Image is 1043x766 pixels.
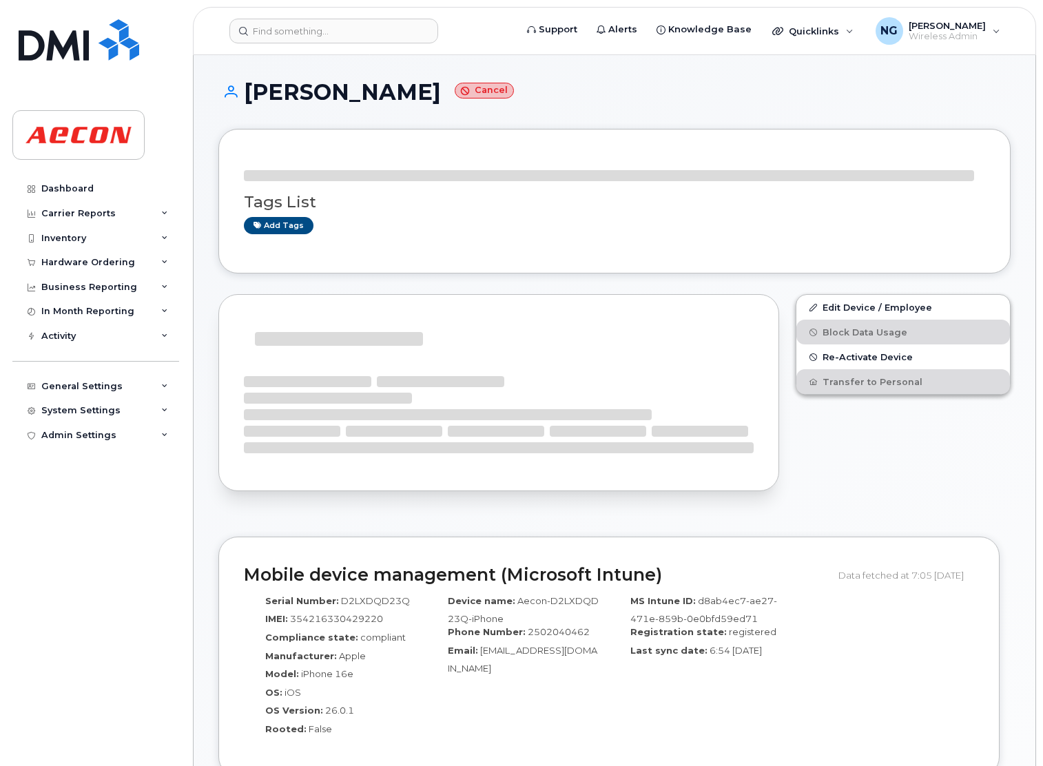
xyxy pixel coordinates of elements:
span: iOS [285,687,301,698]
div: Data fetched at 7:05 [DATE] [838,562,974,588]
label: IMEI: [265,612,288,625]
small: Cancel [455,83,514,99]
span: iPhone 16e [301,668,353,679]
span: D2LXDQD23Q [341,595,410,606]
button: Block Data Usage [796,320,1010,344]
span: 6:54 [DATE] [710,645,762,656]
h1: [PERSON_NAME] [218,80,1011,104]
h3: Tags List [244,194,985,211]
a: Add tags [244,217,313,234]
label: OS: [265,686,282,699]
span: compliant [360,632,406,643]
label: Registration state: [630,625,727,639]
label: Phone Number: [448,625,526,639]
span: registered [729,626,776,637]
span: 26.0.1 [325,705,354,716]
span: [EMAIL_ADDRESS][DOMAIN_NAME] [448,645,597,674]
label: Compliance state: [265,631,358,644]
span: Apple [339,650,366,661]
label: Email: [448,644,478,657]
label: Rooted: [265,723,307,736]
a: Edit Device / Employee [796,295,1010,320]
span: Aecon-D2LXDQD23Q-iPhone [448,595,599,625]
span: 2502040462 [528,626,590,637]
label: Model: [265,667,299,681]
h2: Mobile device management (Microsoft Intune) [244,566,828,585]
span: Re-Activate Device [823,352,913,362]
span: 354216330429220 [290,613,383,624]
span: False [309,723,332,734]
label: Manufacturer: [265,650,337,663]
label: OS Version: [265,704,323,717]
label: Device name: [448,594,515,608]
label: Serial Number: [265,594,339,608]
button: Transfer to Personal [796,369,1010,394]
label: MS Intune ID: [630,594,696,608]
button: Re-Activate Device [796,344,1010,369]
span: d8ab4ec7-ae27-471e-859b-0e0bfd59ed71 [630,595,777,625]
label: Last sync date: [630,644,708,657]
